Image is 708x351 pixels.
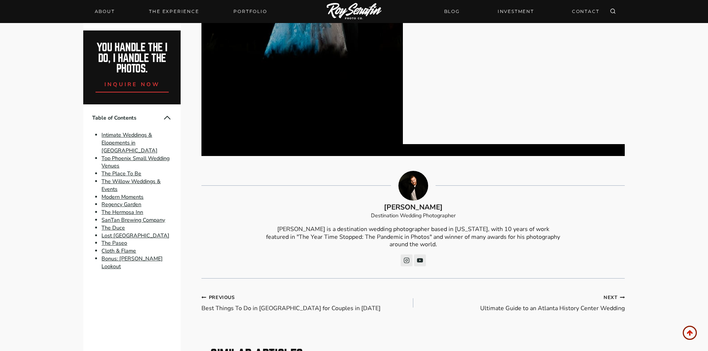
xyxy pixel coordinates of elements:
[101,131,158,154] a: Intimate Weddings & Elopements in [GEOGRAPHIC_DATA]
[101,170,141,177] a: The Place To Be
[604,294,625,302] small: Next
[201,212,624,220] p: Destination Wedding Photographer
[101,255,163,270] a: Bonus: [PERSON_NAME] Lookout
[101,232,169,239] a: Lost [GEOGRAPHIC_DATA]
[440,5,464,18] a: BLOG
[90,6,119,17] a: About
[568,5,604,18] a: CONTACT
[493,5,539,18] a: INVESTMENT
[145,6,203,17] a: THE EXPERIENCE
[92,114,163,122] span: Table of Contents
[384,202,443,212] b: [PERSON_NAME]
[101,247,136,254] a: Cloth & Flame
[265,225,561,248] p: [PERSON_NAME] is a destination wedding photographer based in [US_STATE], with 10 years of work fe...
[101,216,165,224] a: SanTan Brewing Company
[83,104,181,279] nav: Table of Contents
[413,293,625,312] a: NextUltimate Guide to an Atlanta History Center Wedding
[101,193,143,201] a: Modern Moments
[327,3,382,20] img: Logo of Roy Serafin Photo Co., featuring stylized text in white on a light background, representi...
[683,326,697,340] a: Scroll to top
[201,293,624,312] nav: Posts
[101,240,127,247] a: The Paseo
[101,224,125,231] a: The Duce
[101,155,169,170] a: Top Phoenix Small Wedding Venues
[229,6,271,17] a: Portfolio
[201,294,235,302] small: Previous
[96,74,169,92] a: inquire now
[101,178,161,193] a: The Willow Weddings & Events
[101,208,143,216] a: The Hermosa Inn
[91,42,173,74] h2: You handle the i do, I handle the photos.
[440,5,604,18] nav: Secondary Navigation
[104,81,160,88] span: inquire now
[163,113,172,122] button: Collapse Table of Contents
[90,6,272,17] nav: Primary Navigation
[608,6,618,17] button: View Search Form
[101,201,141,208] a: Regency Garden
[201,293,413,312] a: PreviousBest Things To Do in [GEOGRAPHIC_DATA] for Couples in [DATE]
